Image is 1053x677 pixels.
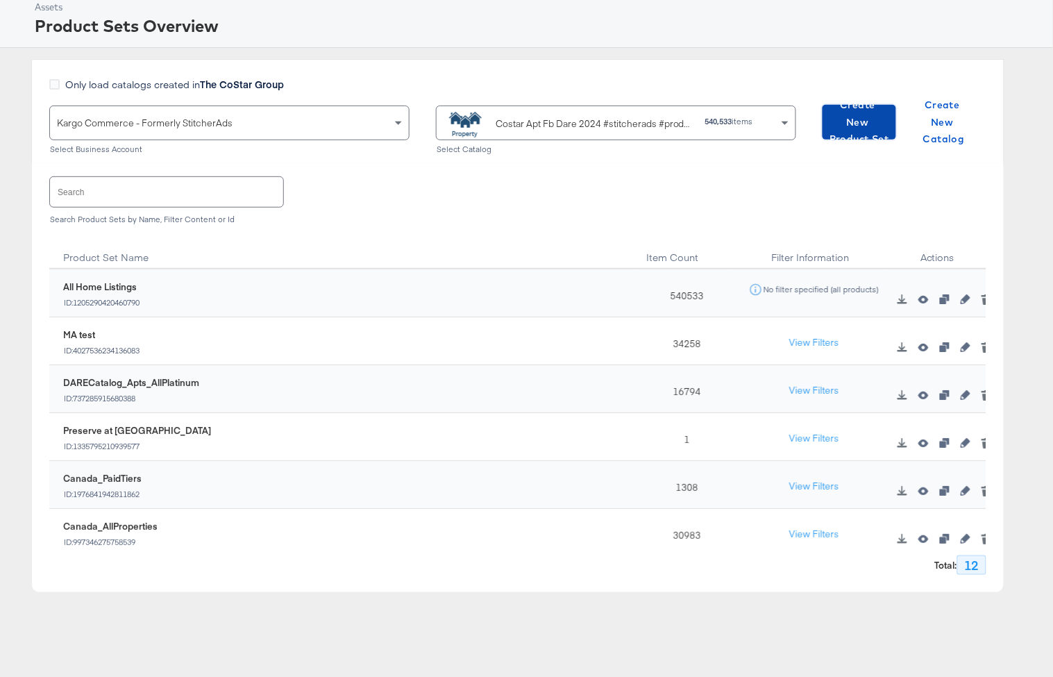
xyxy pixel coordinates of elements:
[907,105,981,140] button: Create New Catalog
[935,559,957,572] strong: Total :
[57,117,233,129] span: Kargo Commerce - Formerly StitcherAds
[35,14,1036,37] div: Product Sets Overview
[63,520,158,533] div: Canada_AllProperties
[635,509,733,557] div: 30983
[63,490,142,499] div: ID: 1976841942811862
[35,1,1036,14] div: Assets
[49,144,410,154] div: Select Business Account
[635,269,733,317] div: 540533
[635,235,733,269] div: Item Count
[635,365,733,413] div: 16794
[635,317,733,365] div: 34258
[705,117,754,126] div: items
[63,424,211,437] div: Preserve at [GEOGRAPHIC_DATA]
[828,97,891,148] span: Create New Product Set
[63,472,142,485] div: Canada_PaidTiers
[63,537,158,547] div: ID: 997346275758539
[780,474,849,499] button: View Filters
[63,394,199,403] div: ID: 737285915680388
[635,235,733,269] div: Toggle SortBy
[732,235,888,269] div: Filter Information
[780,331,849,356] button: View Filters
[635,413,733,461] div: 1
[200,77,284,91] strong: The CoStar Group
[496,117,694,131] div: Costar Apt Fb Dare 2024 #stitcherads #product-catalog #keep
[436,144,796,154] div: Select Catalog
[65,77,284,91] span: Only load catalogs created in
[763,285,879,294] div: No filter specified (all products)
[957,555,986,575] div: 12
[63,298,140,308] div: ID: 1205290420460790
[780,522,849,547] button: View Filters
[50,177,283,207] input: Search product sets
[49,215,986,224] div: Search Product Sets by Name, Filter Content or Id
[63,442,211,451] div: ID: 1335795210939577
[780,378,849,403] button: View Filters
[913,97,975,148] span: Create New Catalog
[63,376,199,390] div: DARECatalog_Apts_AllPlatinum
[49,235,635,269] div: Product Set Name
[823,105,896,140] button: Create New Product Set
[780,426,849,451] button: View Filters
[63,346,140,356] div: ID: 4027536234136083
[63,281,140,294] div: All Home Listings
[635,461,733,509] div: 1308
[63,328,140,342] div: MA test
[49,235,635,269] div: Toggle SortBy
[705,116,732,126] strong: 540,533
[888,235,986,269] div: Actions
